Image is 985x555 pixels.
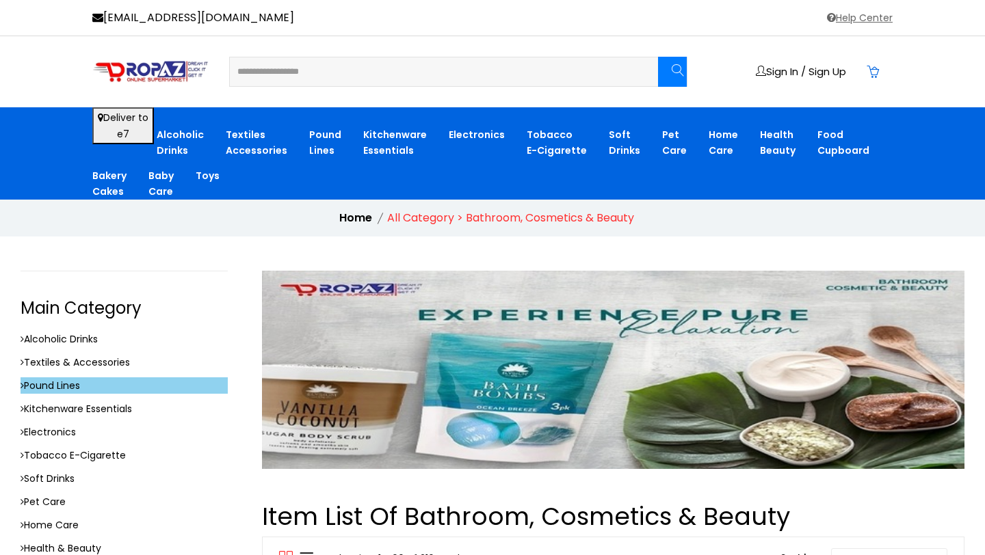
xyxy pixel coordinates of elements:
a: TextilesAccessories [226,127,287,159]
a: PetCare [662,127,687,159]
a: BakeryCakes [92,168,127,200]
a: Soft Drinks [21,470,228,487]
a: Pound Lines [21,377,228,394]
a: [EMAIL_ADDRESS][DOMAIN_NAME] [92,10,294,26]
img: 20240928161630604.jpg [262,271,965,469]
a: AlcoholicDrinks [157,127,204,159]
a: PoundLines [309,127,341,159]
button: Deliver toe7 [92,107,154,144]
a: Kitchenware Essentials [21,401,228,417]
a: Home Care [21,517,228,533]
a: Tobacco E-Cigarette [21,447,228,463]
a: FoodCupboard [817,127,869,159]
a: HomeCare [709,127,738,159]
a: Help Center [825,10,893,26]
a: Electronics [21,424,228,440]
a: BabyCare [148,168,174,200]
a: KitchenwareEssentials [363,127,427,159]
a: Electronics [449,127,505,143]
img: logo [92,60,209,83]
a: Pet Care [21,493,228,510]
a: HealthBeauty [760,127,796,159]
a: SoftDrinks [609,127,640,159]
h1: Item List Of Bathroom, Cosmetics & Beauty [262,502,965,531]
a: TobaccoE-Cigarette [527,127,587,159]
a: Sign In / Sign Up [756,66,846,77]
a: Home [339,210,372,226]
a: Textiles & Accessories [21,354,228,370]
a: Alcoholic Drinks [21,331,228,347]
li: All Category > Bathroom, Cosmetics & Beauty [387,210,634,226]
h3: Main Category [21,299,228,319]
a: Toys [196,168,220,184]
